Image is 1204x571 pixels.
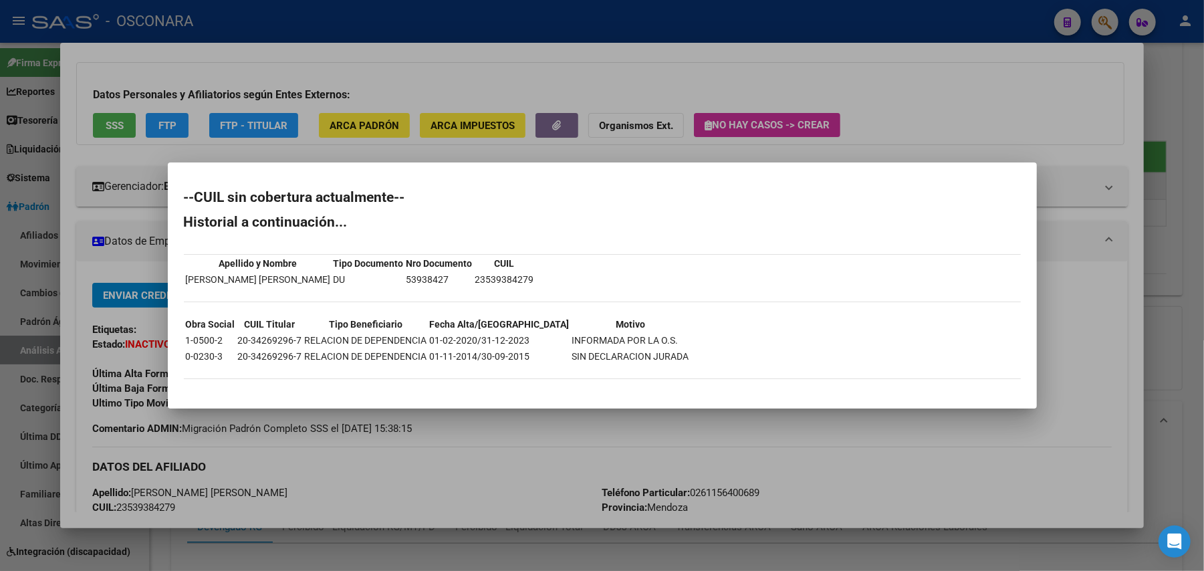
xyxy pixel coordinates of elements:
th: Fecha Alta/[GEOGRAPHIC_DATA] [429,317,570,332]
td: 0-0230-3 [185,349,236,364]
td: [PERSON_NAME] [PERSON_NAME] [185,272,332,287]
th: Motivo [572,317,690,332]
td: 20-34269296-7 [237,349,303,364]
th: Tipo Documento [333,256,404,271]
td: RELACION DE DEPENDENCIA [304,349,428,364]
th: CUIL [475,256,535,271]
td: 01-11-2014/30-09-2015 [429,349,570,364]
th: CUIL Titular [237,317,303,332]
td: 53938427 [406,272,473,287]
th: Nro Documento [406,256,473,271]
h2: --CUIL sin cobertura actualmente-- [184,191,1021,204]
div: Open Intercom Messenger [1159,526,1191,558]
h2: Historial a continuación... [184,215,1021,229]
td: 1-0500-2 [185,333,236,348]
td: 01-02-2020/31-12-2023 [429,333,570,348]
td: DU [333,272,404,287]
th: Obra Social [185,317,236,332]
th: Tipo Beneficiario [304,317,428,332]
td: INFORMADA POR LA O.S. [572,333,690,348]
td: 20-34269296-7 [237,333,303,348]
th: Apellido y Nombre [185,256,332,271]
td: SIN DECLARACION JURADA [572,349,690,364]
td: RELACION DE DEPENDENCIA [304,333,428,348]
td: 23539384279 [475,272,535,287]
